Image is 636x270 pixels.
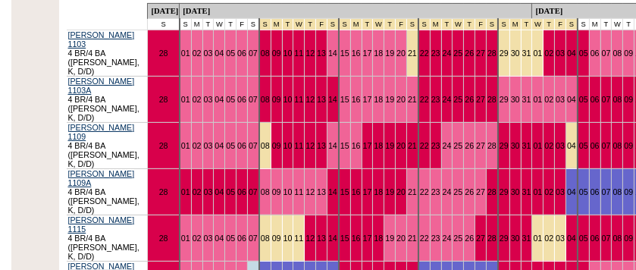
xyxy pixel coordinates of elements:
[193,95,202,104] a: 02
[613,234,622,243] a: 08
[544,215,555,261] td: 02
[261,95,270,104] a: 08
[498,30,509,76] td: 29
[567,187,576,196] a: 04
[180,18,191,30] td: S
[352,187,361,196] a: 16
[420,95,429,104] a: 22
[476,187,485,196] a: 27
[431,141,440,150] a: 23
[284,95,293,104] a: 10
[544,95,553,104] a: 02
[476,234,485,243] a: 27
[305,95,315,104] a: 12
[396,49,406,58] a: 20
[500,187,509,196] a: 29
[420,187,429,196] a: 22
[591,95,600,104] a: 06
[159,141,168,150] a: 28
[284,49,293,58] a: 10
[249,95,258,104] a: 07
[443,95,452,104] a: 24
[226,234,235,243] a: 05
[67,30,148,76] td: 4 BR/4 BA ([PERSON_NAME], K, D/D)
[272,95,281,104] a: 09
[464,18,475,30] td: Spring Break Wk 3 2026
[271,215,282,261] td: 09
[555,18,566,30] td: Spring Break Wk 4 2026
[305,234,315,243] a: 12
[431,187,440,196] a: 23
[204,141,213,150] a: 03
[579,187,588,196] a: 05
[193,187,202,196] a: 02
[578,18,589,30] td: S
[600,18,612,30] td: T
[204,95,213,104] a: 03
[500,141,509,150] a: 29
[352,234,361,243] a: 16
[453,187,462,196] a: 25
[396,141,406,150] a: 20
[317,141,326,150] a: 13
[226,187,235,196] a: 05
[476,95,485,104] a: 27
[613,49,622,58] a: 08
[215,49,224,58] a: 04
[282,18,293,30] td: Spring Break Wk 1 2026
[67,215,148,261] td: 4 BR/4 BA ([PERSON_NAME], K, D/D)
[418,18,430,30] td: Spring Break Wk 3 2026
[226,95,235,104] a: 05
[533,95,542,104] a: 01
[487,18,498,30] td: Spring Break Wk 3 2026
[465,49,474,58] a: 26
[579,95,588,104] a: 05
[385,95,394,104] a: 19
[374,187,383,196] a: 18
[261,49,270,58] a: 08
[420,49,429,58] a: 22
[407,18,418,30] td: Spring Break Wk 2 2026
[67,76,148,122] td: 4 BR/4 BA ([PERSON_NAME], K, D/D)
[522,141,531,150] a: 31
[623,18,634,30] td: T
[579,49,588,58] a: 05
[385,49,394,58] a: 19
[396,234,406,243] a: 20
[385,234,394,243] a: 19
[522,95,531,104] a: 31
[317,234,326,243] a: 13
[532,215,544,261] td: 01
[374,234,383,243] a: 18
[487,141,497,150] a: 28
[453,18,464,30] td: Spring Break Wk 3 2026
[476,141,485,150] a: 27
[407,30,418,76] td: 21
[487,95,497,104] a: 28
[327,18,339,30] td: Spring Break Wk 1 2026
[237,234,246,243] a: 06
[556,187,565,196] a: 03
[509,18,521,30] td: Spring Break Wk 4 2026
[602,141,611,150] a: 07
[498,18,509,30] td: Spring Break Wk 4 2026
[441,18,453,30] td: Spring Break Wk 3 2026
[408,234,417,243] a: 21
[159,234,168,243] a: 28
[589,18,600,30] td: M
[396,187,406,196] a: 20
[237,141,246,150] a: 06
[225,18,237,30] td: T
[556,49,565,58] a: 03
[567,234,576,243] a: 04
[181,95,190,104] a: 01
[602,95,611,104] a: 07
[363,49,372,58] a: 17
[613,141,622,150] a: 08
[385,187,394,196] a: 19
[475,18,487,30] td: Spring Break Wk 3 2026
[385,141,394,150] a: 19
[363,141,372,150] a: 17
[453,234,462,243] a: 25
[602,234,611,243] a: 07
